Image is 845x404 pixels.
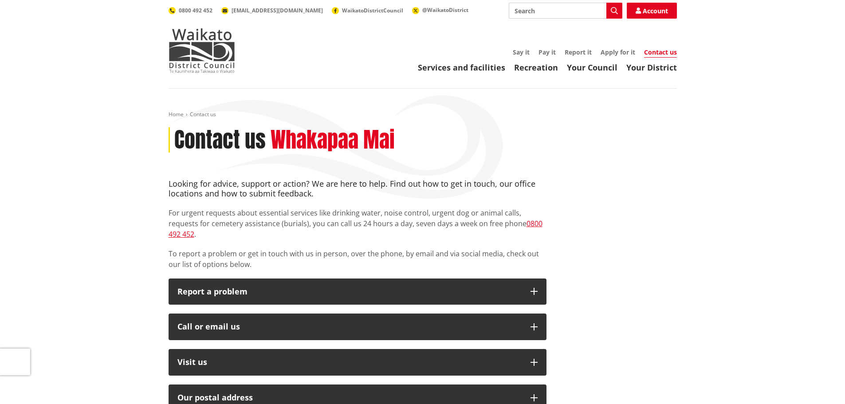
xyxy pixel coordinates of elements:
a: Account [627,3,677,19]
img: Waikato District Council - Te Kaunihera aa Takiwaa o Waikato [169,28,235,73]
button: Report a problem [169,278,546,305]
a: 0800 492 452 [169,7,212,14]
a: 0800 492 452 [169,219,542,239]
a: Report it [565,48,592,56]
a: Home [169,110,184,118]
a: Say it [513,48,530,56]
nav: breadcrumb [169,111,677,118]
h2: Our postal address [177,393,522,402]
a: [EMAIL_ADDRESS][DOMAIN_NAME] [221,7,323,14]
span: 0800 492 452 [179,7,212,14]
button: Visit us [169,349,546,376]
span: Contact us [190,110,216,118]
span: @WaikatoDistrict [422,6,468,14]
a: @WaikatoDistrict [412,6,468,14]
button: Call or email us [169,314,546,340]
a: Your District [626,62,677,73]
a: Pay it [538,48,556,56]
p: Report a problem [177,287,522,296]
p: For urgent requests about essential services like drinking water, noise control, urgent dog or an... [169,208,546,239]
span: WaikatoDistrictCouncil [342,7,403,14]
input: Search input [509,3,622,19]
p: Visit us [177,358,522,367]
a: Services and facilities [418,62,505,73]
a: Your Council [567,62,617,73]
p: To report a problem or get in touch with us in person, over the phone, by email and via social me... [169,248,546,270]
h4: Looking for advice, support or action? We are here to help. Find out how to get in touch, our off... [169,179,546,198]
a: Recreation [514,62,558,73]
a: WaikatoDistrictCouncil [332,7,403,14]
div: Call or email us [177,322,522,331]
span: [EMAIL_ADDRESS][DOMAIN_NAME] [232,7,323,14]
h1: Contact us [174,127,266,153]
h2: Whakapaa Mai [271,127,395,153]
a: Apply for it [601,48,635,56]
a: Contact us [644,48,677,58]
